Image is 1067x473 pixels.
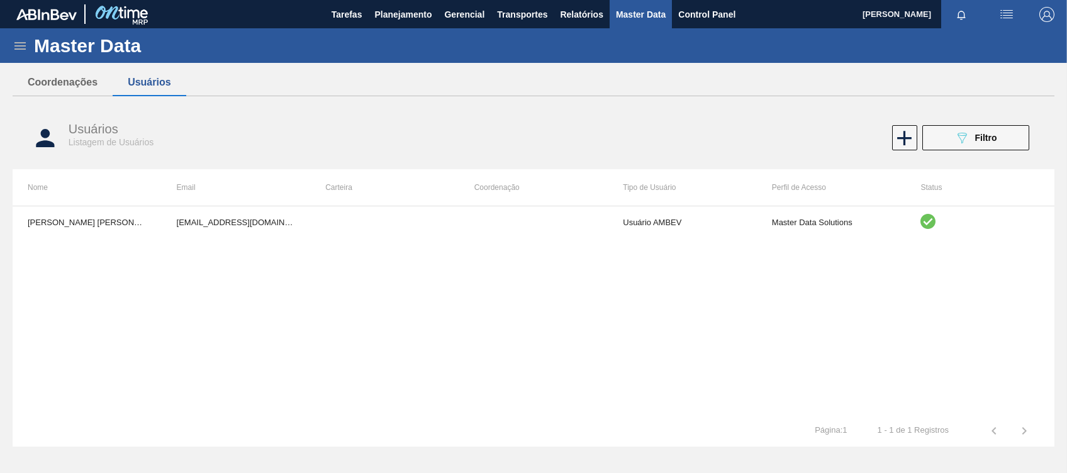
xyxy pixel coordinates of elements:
span: Transportes [497,7,547,22]
button: Usuários [113,69,186,96]
span: Planejamento [374,7,432,22]
button: Notificações [941,6,981,23]
button: Coordenações [13,69,113,96]
td: [PERSON_NAME] [PERSON_NAME] [13,206,162,238]
td: [EMAIL_ADDRESS][DOMAIN_NAME] [162,206,311,238]
td: Página : 1 [800,415,862,435]
button: Filtro [922,125,1029,150]
th: Coordenação [459,169,608,206]
td: Master Data Solutions [757,206,906,238]
th: Status [905,169,1054,206]
img: TNhmsLtSVTkK8tSr43FrP2fwEKptu5GPRR3wAAAABJRU5ErkJggg== [16,9,77,20]
img: userActions [999,7,1014,22]
img: Logout [1039,7,1054,22]
span: Relatórios [560,7,603,22]
div: Usuário Ativo [920,214,1039,231]
span: Control Panel [678,7,735,22]
span: Gerencial [444,7,484,22]
span: Master Data [616,7,666,22]
th: Carteira [310,169,459,206]
th: Tipo de Usuário [608,169,757,206]
th: Nome [13,169,162,206]
td: Usuário AMBEV [608,206,757,238]
th: Perfil de Acesso [757,169,906,206]
h1: Master Data [34,38,257,53]
span: Usuários [69,122,118,136]
div: Novo Usuário [891,125,916,150]
span: Filtro [975,133,997,143]
span: Listagem de Usuários [69,137,154,147]
span: Tarefas [332,7,362,22]
div: Filtrar Usuário [916,125,1036,150]
td: 1 - 1 de 1 Registros [863,415,964,435]
th: Email [162,169,311,206]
